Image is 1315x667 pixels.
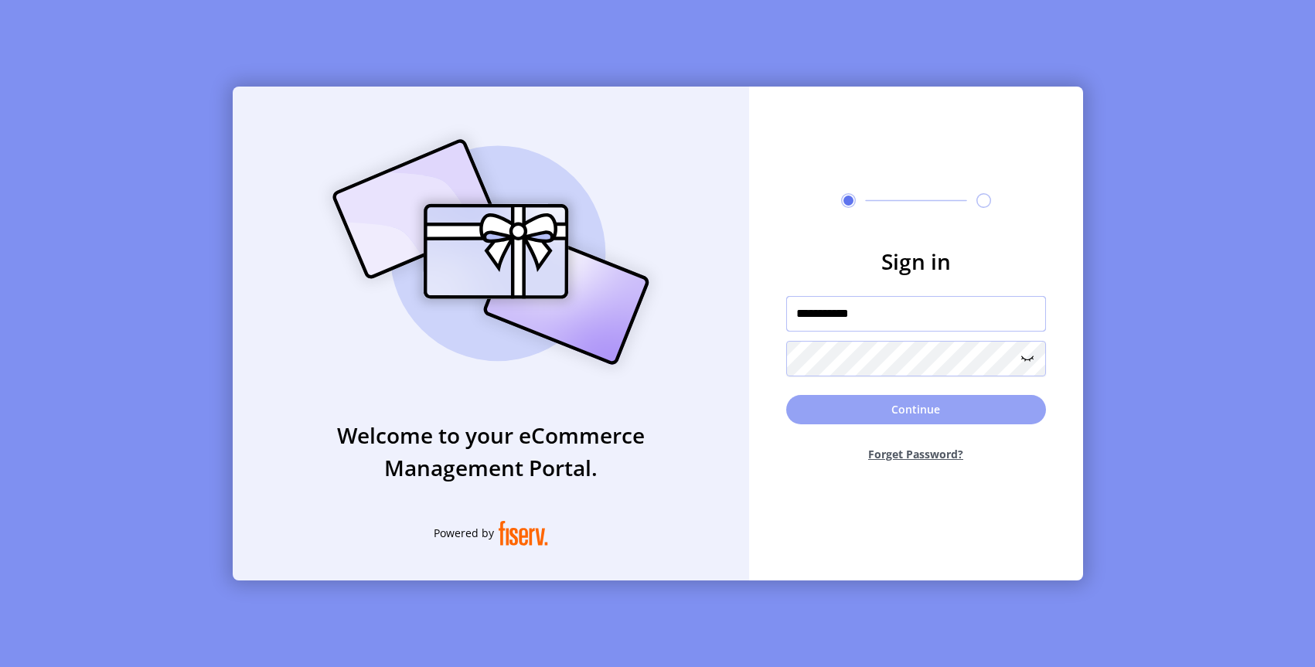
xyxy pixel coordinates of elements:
[786,434,1046,475] button: Forget Password?
[309,122,673,382] img: card_Illustration.svg
[233,419,749,484] h3: Welcome to your eCommerce Management Portal.
[434,525,494,541] span: Powered by
[786,245,1046,277] h3: Sign in
[786,395,1046,424] button: Continue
